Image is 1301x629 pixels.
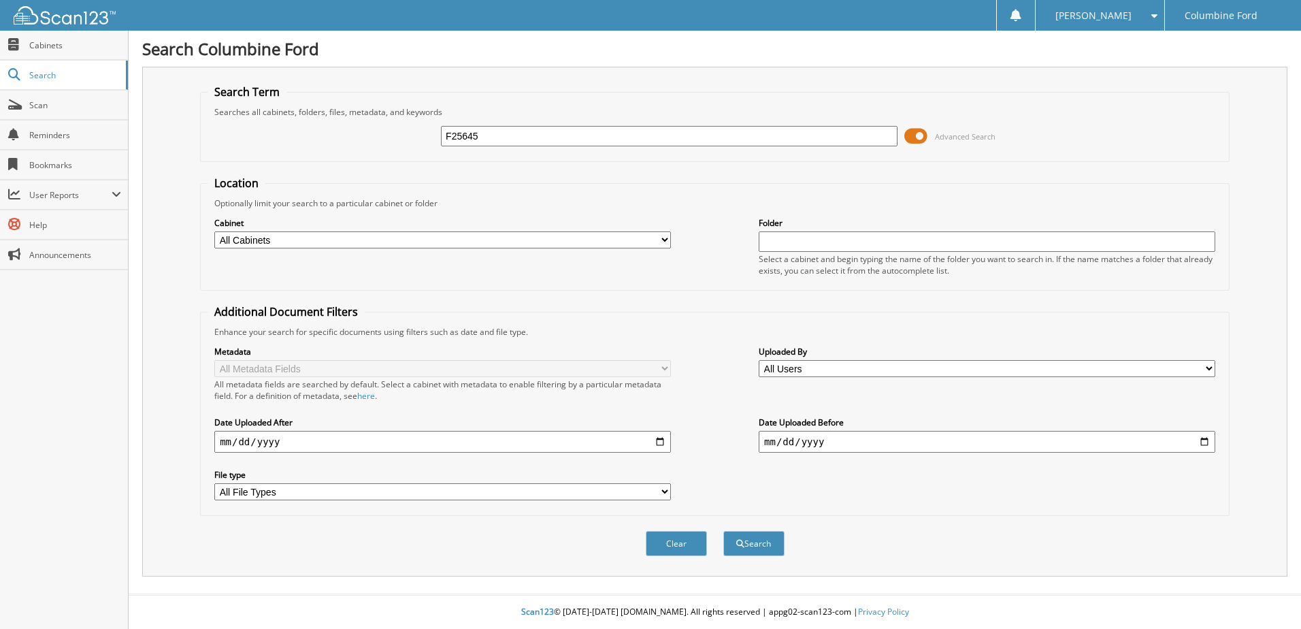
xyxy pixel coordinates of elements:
label: Metadata [214,346,671,357]
img: scan123-logo-white.svg [14,6,116,25]
div: Select a cabinet and begin typing the name of the folder you want to search in. If the name match... [759,253,1215,276]
span: Scan [29,99,121,111]
div: Enhance your search for specific documents using filters such as date and file type. [208,326,1222,338]
span: [PERSON_NAME] [1055,12,1132,20]
button: Clear [646,531,707,556]
input: end [759,431,1215,453]
legend: Search Term [208,84,286,99]
div: Optionally limit your search to a particular cabinet or folder [208,197,1222,209]
a: Privacy Policy [858,606,909,617]
span: Help [29,219,121,231]
span: Advanced Search [935,131,995,142]
button: Search [723,531,785,556]
span: Announcements [29,249,121,261]
a: here [357,390,375,402]
span: Columbine Ford [1185,12,1257,20]
label: Date Uploaded Before [759,417,1215,428]
legend: Additional Document Filters [208,304,365,319]
span: Search [29,69,119,81]
label: Folder [759,217,1215,229]
span: User Reports [29,189,112,201]
label: Date Uploaded After [214,417,671,428]
div: © [DATE]-[DATE] [DOMAIN_NAME]. All rights reserved | appg02-scan123-com | [129,596,1301,629]
span: Reminders [29,129,121,141]
div: All metadata fields are searched by default. Select a cabinet with metadata to enable filtering b... [214,378,671,402]
div: Searches all cabinets, folders, files, metadata, and keywords [208,106,1222,118]
label: File type [214,469,671,481]
input: start [214,431,671,453]
label: Cabinet [214,217,671,229]
h1: Search Columbine Ford [142,37,1287,60]
span: Cabinets [29,39,121,51]
legend: Location [208,176,265,191]
label: Uploaded By [759,346,1215,357]
span: Bookmarks [29,159,121,171]
span: Scan123 [521,606,554,617]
